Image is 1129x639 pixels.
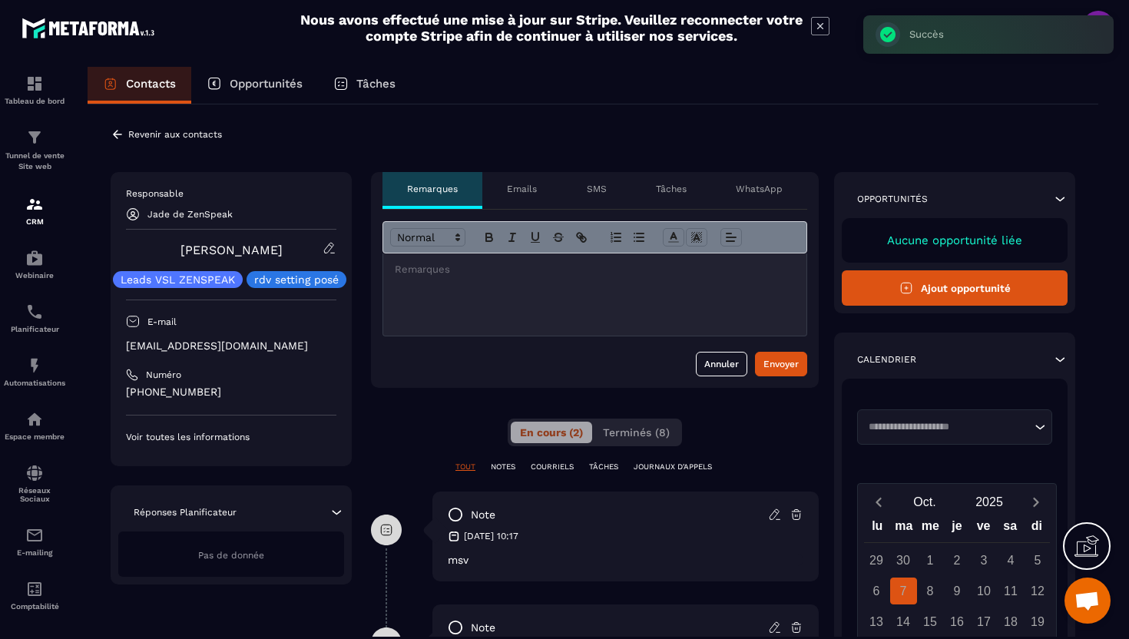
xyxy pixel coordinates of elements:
a: automationsautomationsEspace membre [4,399,65,452]
img: scheduler [25,303,44,321]
span: En cours (2) [520,426,583,439]
p: E-mailing [4,548,65,557]
div: 4 [998,547,1025,574]
p: Réseaux Sociaux [4,486,65,503]
p: [EMAIL_ADDRESS][DOMAIN_NAME] [126,339,336,353]
p: Tunnel de vente Site web [4,151,65,172]
div: 17 [971,608,998,635]
p: NOTES [491,462,515,472]
p: TOUT [455,462,475,472]
a: schedulerschedulerPlanificateur [4,291,65,345]
a: formationformationCRM [4,184,65,237]
p: [PHONE_NUMBER] [126,385,336,399]
p: Revenir aux contacts [128,129,222,140]
p: Comptabilité [4,602,65,611]
img: automations [25,249,44,267]
p: msv [448,554,803,566]
p: Opportunités [857,193,928,205]
p: Opportunités [230,77,303,91]
a: [PERSON_NAME] [180,243,283,257]
p: Responsable [126,187,336,200]
p: Voir toutes les informations [126,431,336,443]
a: Opportunités [191,67,318,104]
input: Search for option [863,419,1031,435]
a: formationformationTableau de bord [4,63,65,117]
a: automationsautomationsAutomatisations [4,345,65,399]
a: Contacts [88,67,191,104]
button: Open years overlay [957,488,1021,515]
div: me [917,515,944,542]
div: 7 [890,578,917,604]
button: Next month [1021,492,1050,512]
div: 30 [890,547,917,574]
div: Search for option [857,409,1052,445]
p: Espace membre [4,432,65,441]
a: emailemailE-mailing [4,515,65,568]
div: 13 [863,608,890,635]
p: Numéro [146,369,181,381]
button: Envoyer [755,352,807,376]
p: [DATE] 10:17 [464,530,518,542]
div: 19 [1025,608,1051,635]
span: Pas de donnée [198,550,264,561]
a: accountantaccountantComptabilité [4,568,65,622]
p: Aucune opportunité liée [857,233,1052,247]
p: SMS [587,183,607,195]
a: Tâches [318,67,411,104]
p: Webinaire [4,271,65,280]
p: Tâches [656,183,687,195]
img: email [25,526,44,545]
p: Planificateur [4,325,65,333]
button: Open months overlay [892,488,957,515]
button: En cours (2) [511,422,592,443]
div: di [1023,515,1050,542]
div: 2 [944,547,971,574]
p: E-mail [147,316,177,328]
h2: Nous avons effectué une mise à jour sur Stripe. Veuillez reconnecter votre compte Stripe afin de ... [300,12,803,44]
p: Tableau de bord [4,97,65,105]
div: 12 [1025,578,1051,604]
div: Ouvrir le chat [1064,578,1111,624]
button: Previous month [864,492,892,512]
div: 9 [944,578,971,604]
div: 5 [1025,547,1051,574]
p: Calendrier [857,353,916,366]
a: automationsautomationsWebinaire [4,237,65,291]
button: Annuler [696,352,747,376]
a: formationformationTunnel de vente Site web [4,117,65,184]
div: Envoyer [763,356,799,372]
p: Jade de ZenSpeak [147,209,233,220]
div: 16 [944,608,971,635]
div: 15 [917,608,944,635]
button: Terminés (8) [594,422,679,443]
img: automations [25,410,44,429]
div: 18 [998,608,1025,635]
span: Terminés (8) [603,426,670,439]
img: social-network [25,464,44,482]
p: COURRIELS [531,462,574,472]
img: logo [22,14,160,42]
img: automations [25,356,44,375]
button: Ajout opportunité [842,270,1068,306]
div: 10 [971,578,998,604]
div: 8 [917,578,944,604]
p: CRM [4,217,65,226]
p: note [471,508,495,522]
p: Remarques [407,183,458,195]
p: Emails [507,183,537,195]
p: Contacts [126,77,176,91]
div: je [944,515,971,542]
div: lu [864,515,891,542]
p: JOURNAUX D'APPELS [634,462,712,472]
div: 14 [890,608,917,635]
div: ma [891,515,918,542]
p: TÂCHES [589,462,618,472]
div: sa [997,515,1024,542]
div: 6 [863,578,890,604]
div: 11 [998,578,1025,604]
img: formation [25,128,44,147]
div: 3 [971,547,998,574]
p: rdv setting posé [254,274,339,285]
a: social-networksocial-networkRéseaux Sociaux [4,452,65,515]
img: formation [25,74,44,93]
